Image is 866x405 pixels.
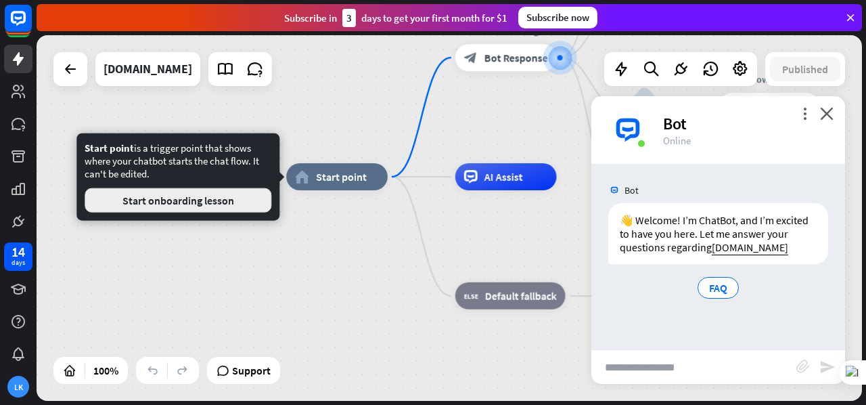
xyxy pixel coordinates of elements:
[485,289,557,303] span: Default fallback
[798,107,811,120] i: more_vert
[11,5,51,46] button: Open LiveChat chat widget
[663,134,829,147] div: Online
[608,203,828,264] div: 👋 Welcome! I’m ChatBot, and I’m excited to have you here. Let me answer your questions regarding
[819,359,836,375] i: send
[484,51,548,64] span: Bot Response
[89,360,122,381] div: 100%
[12,258,25,268] div: days
[624,184,639,196] span: Bot
[464,51,478,64] i: block_bot_response
[104,52,192,86] div: truenorthperformance.ca
[770,57,840,81] button: Published
[484,170,523,184] span: AI Assist
[796,360,810,373] i: block_attachment
[342,9,356,27] div: 3
[12,246,25,258] div: 14
[518,7,597,28] div: Subscribe now
[709,281,727,295] span: FAQ
[316,170,367,184] span: Start point
[284,9,507,27] div: Subscribe in days to get your first month for $1
[85,142,271,213] div: is a trigger point that shows where your chatbot starts the chat flow. It can't be edited.
[820,107,834,120] i: close
[4,242,32,271] a: 14 days
[464,289,478,303] i: block_fallback
[663,113,829,134] div: Bot
[85,142,134,154] span: Start point
[712,240,788,254] a: [DOMAIN_NAME]
[445,24,567,37] div: Welcome message
[85,188,271,213] button: Start onboarding lesson
[295,170,309,184] i: home_2
[232,360,271,381] span: Support
[7,376,29,398] div: LK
